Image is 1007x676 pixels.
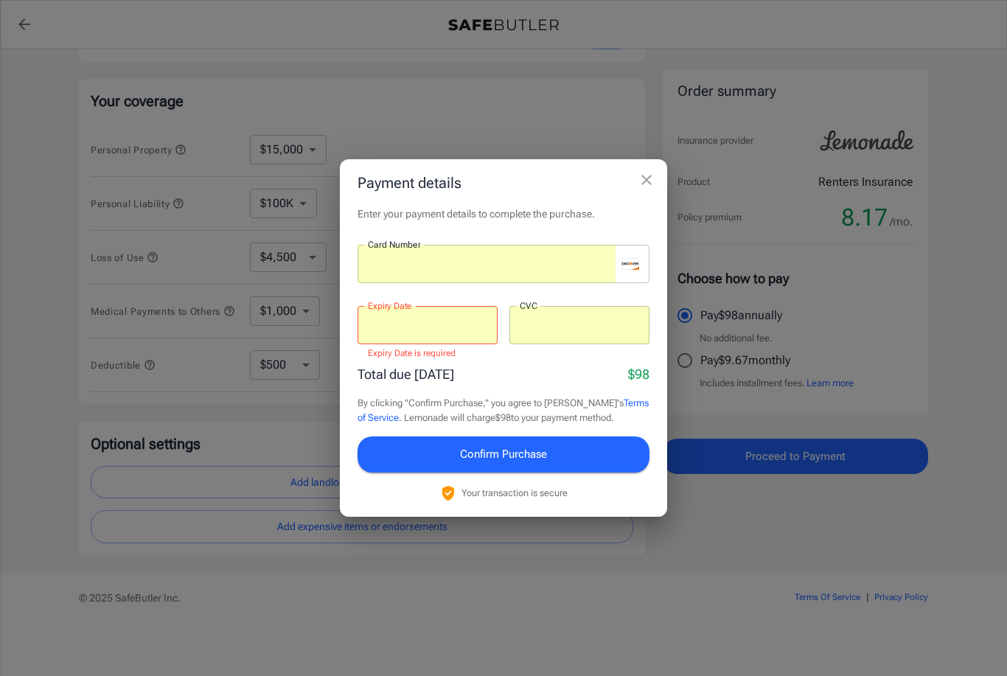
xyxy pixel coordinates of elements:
[461,486,568,500] p: Your transaction is secure
[520,318,639,332] iframe: Secure CVC input frame
[628,364,649,384] p: $98
[358,396,649,425] p: By clicking "Confirm Purchase," you agree to [PERSON_NAME]'s . Lemonade will charge $98 to your p...
[632,165,661,195] button: close
[358,364,454,384] p: Total due [DATE]
[368,257,616,271] iframe: Secure card number input frame
[340,159,667,206] h2: Payment details
[368,299,412,312] label: Expiry Date
[368,238,420,251] label: Card Number
[460,445,547,464] span: Confirm Purchase
[621,258,639,270] svg: discover
[368,346,487,361] p: Expiry Date is required
[520,299,537,312] label: CVC
[358,206,649,221] p: Enter your payment details to complete the purchase.
[358,436,649,472] button: Confirm Purchase
[358,397,649,423] a: Terms of Service
[368,318,487,332] iframe: Secure expiration date input frame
